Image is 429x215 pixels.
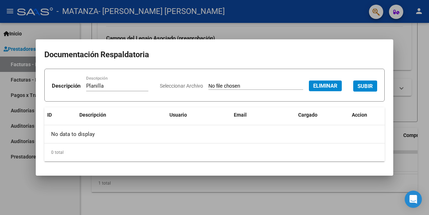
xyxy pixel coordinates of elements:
datatable-header-cell: ID [44,107,77,123]
datatable-header-cell: Accion [349,107,385,123]
datatable-header-cell: Descripción [77,107,167,123]
span: Cargado [298,112,317,118]
div: Open Intercom Messenger [405,191,422,208]
button: Eliminar [309,80,342,91]
span: Accion [352,112,367,118]
button: SUBIR [353,80,377,92]
span: SUBIR [357,83,373,89]
span: Usuario [169,112,187,118]
span: Seleccionar Archivo [160,83,203,89]
datatable-header-cell: Cargado [295,107,349,123]
div: 0 total [44,143,385,161]
span: Descripción [79,112,106,118]
span: Eliminar [313,83,337,89]
datatable-header-cell: Email [231,107,295,123]
p: Descripción [52,82,80,90]
div: No data to display [44,125,385,143]
datatable-header-cell: Usuario [167,107,231,123]
span: Email [234,112,247,118]
span: ID [47,112,52,118]
h2: Documentación Respaldatoria [44,48,385,62]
